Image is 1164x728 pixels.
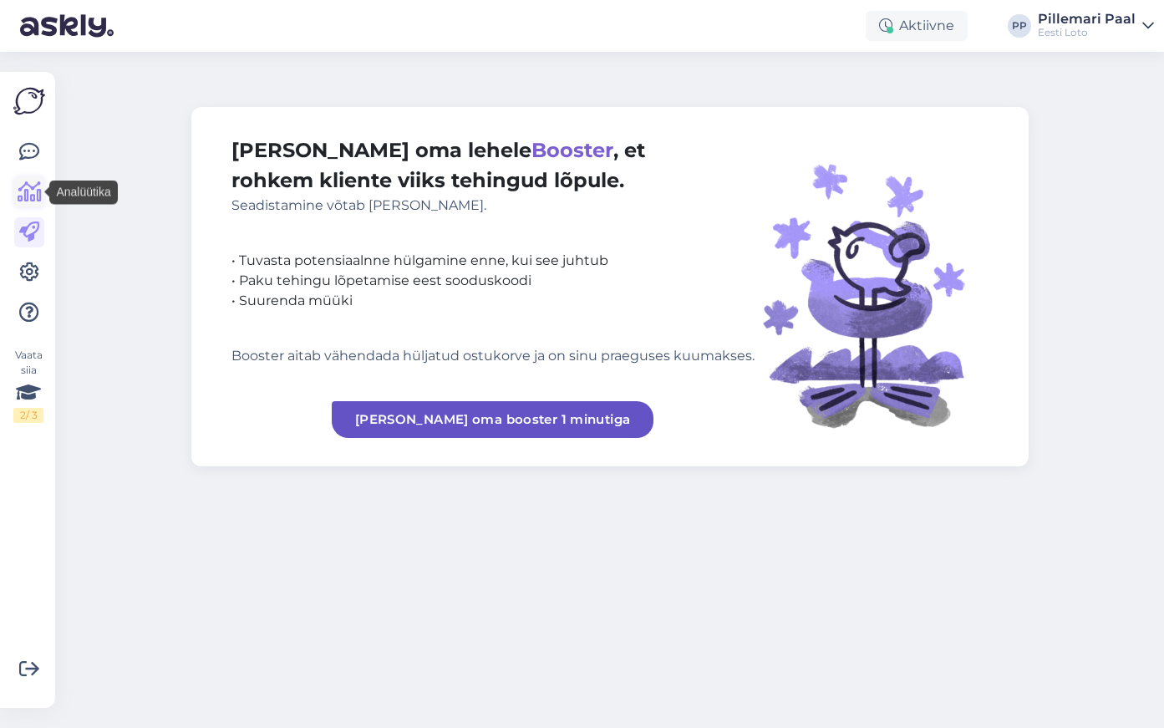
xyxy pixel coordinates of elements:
[1038,13,1136,26] div: Pillemari Paal
[231,346,755,366] div: Booster aitab vähendada hüljatud ostukorve ja on sinu praeguses kuumakses.
[231,135,755,216] div: [PERSON_NAME] oma lehele , et rohkem kliente viiks tehingud lõpule.
[13,85,45,117] img: Askly Logo
[755,135,989,438] img: illustration
[332,401,654,438] a: [PERSON_NAME] oma booster 1 minutiga
[866,11,968,41] div: Aktiivne
[13,408,43,423] div: 2 / 3
[1008,14,1031,38] div: PP
[13,348,43,423] div: Vaata siia
[231,291,755,311] div: • Suurenda müüki
[231,271,755,291] div: • Paku tehingu lõpetamise eest sooduskoodi
[231,251,755,271] div: • Tuvasta potensiaalnne hülgamine enne, kui see juhtub
[49,181,117,205] div: Analüütika
[1038,13,1154,39] a: Pillemari PaalEesti Loto
[1038,26,1136,39] div: Eesti Loto
[531,138,613,162] span: Booster
[231,196,755,216] div: Seadistamine võtab [PERSON_NAME].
